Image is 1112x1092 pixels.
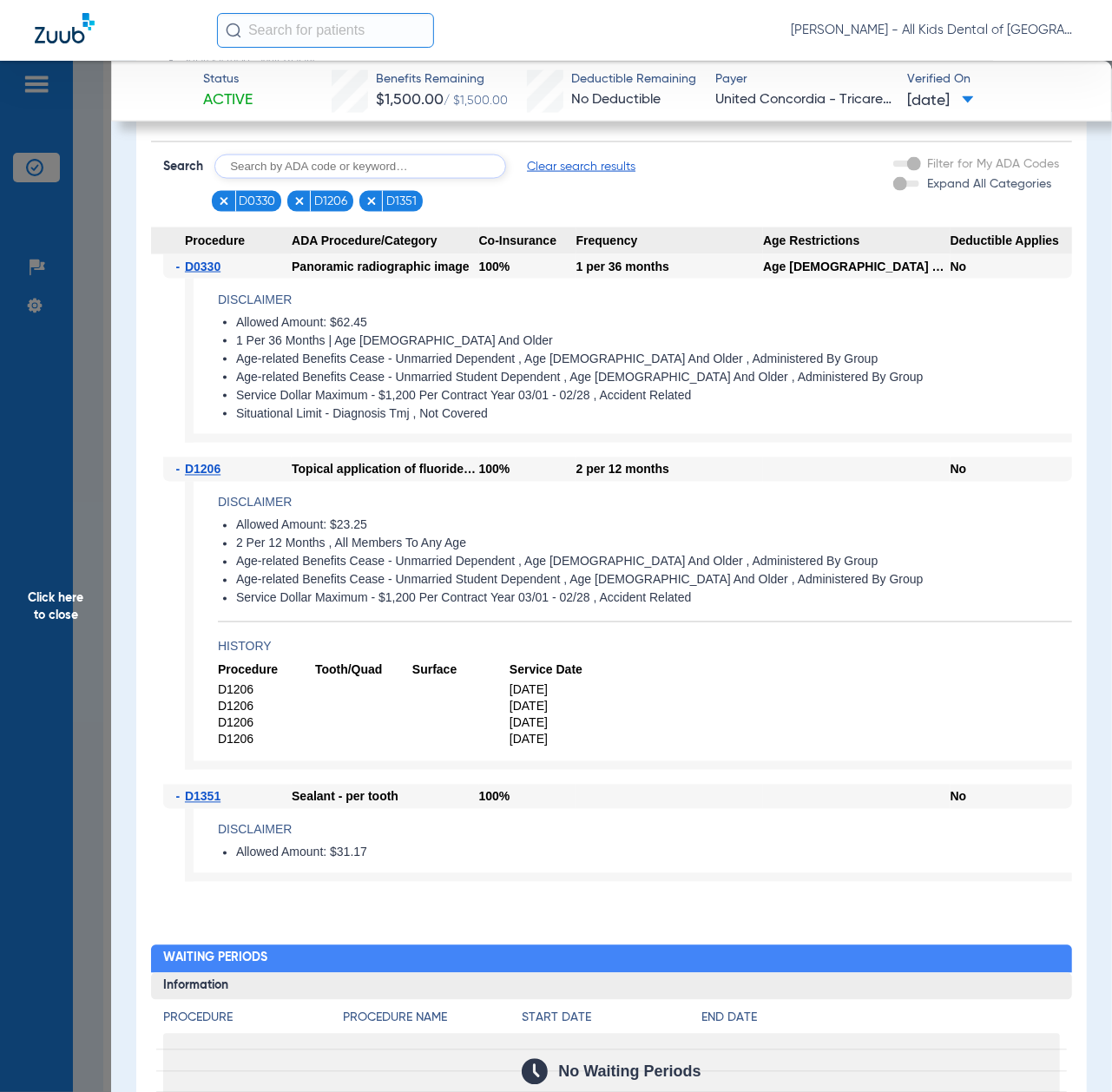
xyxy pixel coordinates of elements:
[236,555,1072,570] li: Age-related Benefits Cease - Unmarried Dependent , Age [DEMOGRAPHIC_DATA] And Older , Administere...
[218,662,315,679] span: Procedure
[701,1010,1060,1028] h4: End Date
[218,638,1072,656] h4: History
[292,785,479,809] div: Sealant - per tooth
[236,518,1072,534] li: Allowed Amount: $23.25
[292,457,479,482] div: Topical application of fluoride varnish
[236,333,1072,349] li: 1 Per 36 Months | Age [DEMOGRAPHIC_DATA] And Older
[951,457,1072,482] div: No
[218,291,1072,309] h4: Disclaimer
[924,155,1060,174] label: Filter for My ADA Codes
[163,1010,342,1028] h4: Procedure
[236,352,1072,367] li: Age-related Benefits Cease - Unmarried Dependent , Age [DEMOGRAPHIC_DATA] And Older , Administere...
[236,573,1072,589] li: Age-related Benefits Cease - Unmarried Student Dependent , Age [DEMOGRAPHIC_DATA] And Older , Adm...
[175,254,185,279] span: -
[226,23,241,38] img: Search Icon
[522,1010,701,1028] h4: Start Date
[701,1010,1060,1034] app-breakdown-title: End Date
[292,227,479,255] span: ADA Procedure/Category
[510,732,607,748] span: [DATE]
[510,682,607,699] span: [DATE]
[185,260,220,273] span: D0330
[314,193,347,210] span: D1206
[576,227,764,255] span: Frequency
[217,13,434,48] input: Search for patients
[510,699,607,715] span: [DATE]
[218,715,315,732] span: D1206
[522,1010,701,1034] app-breakdown-title: Start Date
[35,13,95,43] img: Zuub Logo
[239,193,275,210] span: D0330
[151,227,292,255] span: Procedure
[907,70,1084,89] span: Verified On
[236,406,1072,422] li: Situational Limit - Diagnosis Tmj , Not Covered
[527,158,635,175] span: Clear search results
[218,699,315,715] span: D1206
[522,1059,548,1085] img: Calendar
[386,193,417,210] span: D1351
[907,90,974,112] span: [DATE]
[576,457,764,482] div: 2 per 12 months
[236,591,1072,607] li: Service Dollar Maximum - $1,200 Per Contract Year 03/01 - 02/28 , Accident Related
[218,195,230,207] img: x.svg
[218,732,315,748] span: D1206
[412,662,510,679] span: Surface
[376,70,508,89] span: Benefits Remaining
[763,254,951,279] div: Age [DEMOGRAPHIC_DATA] and older
[151,945,1071,973] h2: Waiting Periods
[365,195,378,207] img: x.svg
[236,845,1072,861] li: Allowed Amount: $31.17
[236,388,1072,404] li: Service Dollar Maximum - $1,200 Per Contract Year 03/01 - 02/28 , Accident Related
[163,1010,342,1034] app-breakdown-title: Procedure
[479,227,576,255] span: Co-Insurance
[343,1010,522,1028] h4: Procedure Name
[951,227,1072,255] span: Deductible Applies
[571,70,696,89] span: Deductible Remaining
[715,89,892,111] span: United Concordia - Tricare Dental Plan
[175,785,185,809] span: -
[175,457,185,482] span: -
[576,254,764,279] div: 1 per 36 months
[163,158,203,175] span: Search
[218,821,1072,839] h4: Disclaimer
[315,662,412,679] span: Tooth/Quad
[571,93,661,107] span: No Deductible
[185,790,220,804] span: D1351
[376,92,444,108] span: $1,500.00
[293,195,306,207] img: x.svg
[951,254,1072,279] div: No
[479,457,576,482] div: 100%
[479,254,576,279] div: 100%
[558,1063,701,1081] span: No Waiting Periods
[214,155,506,179] input: Search by ADA code or keyword…
[151,973,1071,1001] h3: Information
[791,22,1077,39] span: [PERSON_NAME] - All Kids Dental of [GEOGRAPHIC_DATA]
[510,662,607,679] span: Service Date
[1025,1009,1112,1092] iframe: Chat Widget
[928,178,1052,190] span: Expand All Categories
[218,682,315,699] span: D1206
[236,370,1072,385] li: Age-related Benefits Cease - Unmarried Student Dependent , Age [DEMOGRAPHIC_DATA] And Older , Adm...
[218,494,1072,512] h4: Disclaimer
[479,785,576,809] div: 100%
[203,89,253,111] span: Active
[185,463,220,477] span: D1206
[292,254,479,279] div: Panoramic radiographic image
[715,70,892,89] span: Payer
[203,70,253,89] span: Status
[444,95,508,107] span: / $1,500.00
[510,715,607,732] span: [DATE]
[236,536,1072,552] li: 2 Per 12 Months , All Members To Any Age
[951,785,1072,809] div: No
[343,1010,522,1034] app-breakdown-title: Procedure Name
[236,315,1072,331] li: Allowed Amount: $62.45
[763,227,951,255] span: Age Restrictions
